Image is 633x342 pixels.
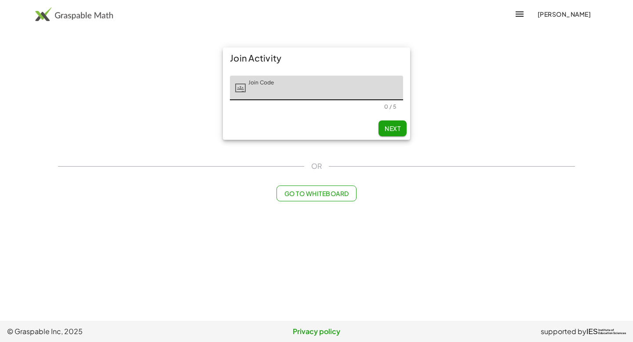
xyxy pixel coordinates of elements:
span: OR [311,161,322,171]
div: 0 / 5 [384,103,396,110]
span: Go to Whiteboard [284,189,349,197]
span: Next [385,124,400,132]
div: Join Activity [223,47,410,69]
a: IESInstitute ofEducation Sciences [586,326,626,337]
span: supported by [541,326,586,337]
span: Institute of Education Sciences [598,329,626,335]
span: © Graspable Inc, 2025 [7,326,213,337]
button: Next [378,120,407,136]
span: IES [586,327,598,336]
button: Go to Whiteboard [276,186,356,201]
button: [PERSON_NAME] [530,6,598,22]
a: Privacy policy [213,326,419,337]
span: [PERSON_NAME] [537,10,591,18]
